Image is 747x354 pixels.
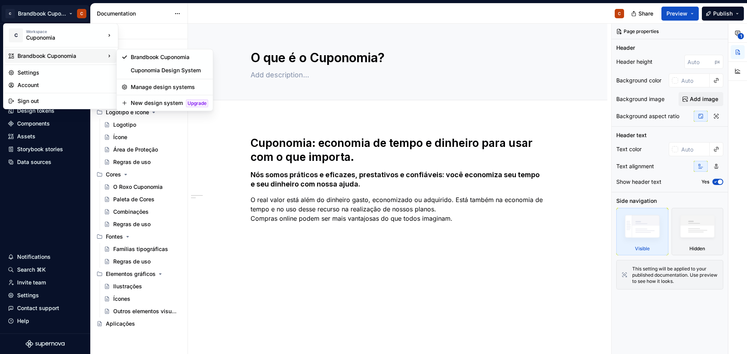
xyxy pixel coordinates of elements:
[131,66,208,74] div: Cuponomia Design System
[131,53,208,61] div: Brandbook Cuponomia
[9,28,23,42] div: C
[18,52,105,60] div: Brandbook Cuponomia
[186,99,208,107] div: Upgrade
[131,99,183,107] div: New design system
[131,83,208,91] div: Manage design systems
[18,69,113,77] div: Settings
[26,29,105,34] div: Workspace
[18,81,113,89] div: Account
[18,97,113,105] div: Sign out
[26,34,92,42] div: Cuponomia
